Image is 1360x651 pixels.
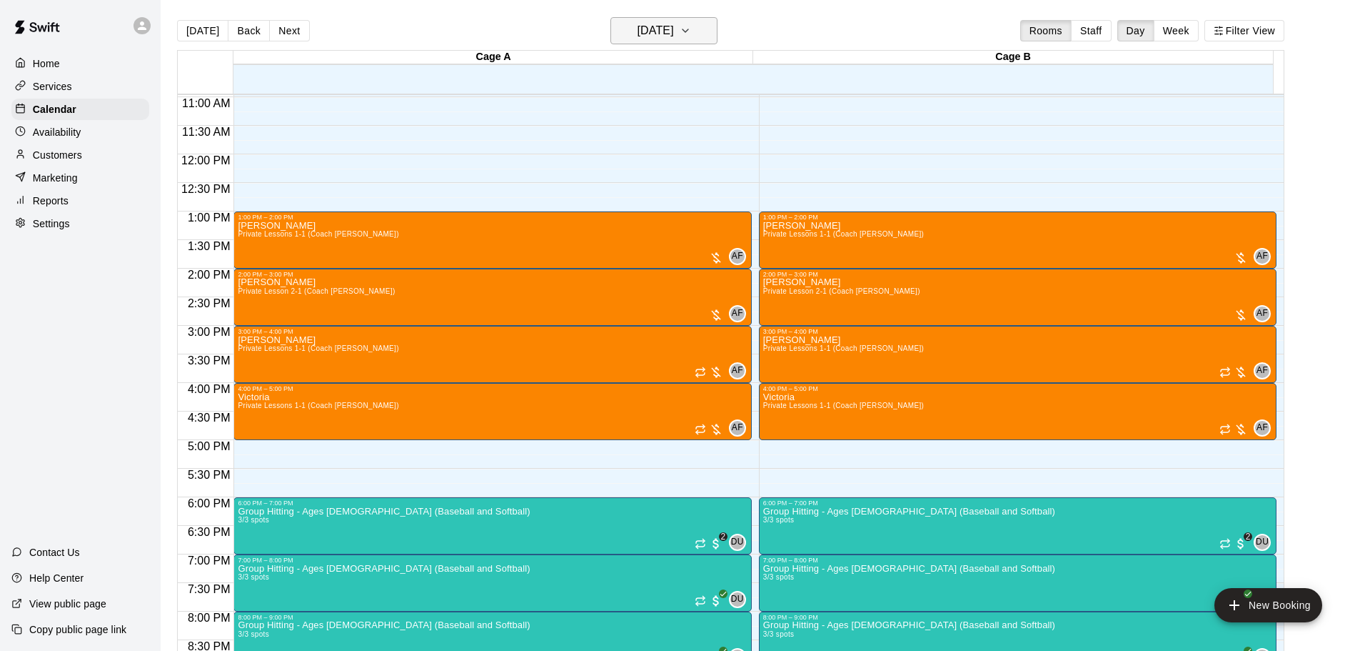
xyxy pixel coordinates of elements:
[735,305,746,322] span: Andy Fernandez
[759,383,1276,440] div: 4:00 PM – 5:00 PM: Victoria
[233,212,751,269] div: 1:00 PM – 2:00 PM: Adelinne Jjemba
[184,412,234,424] span: 4:30 PM
[233,555,751,612] div: 7:00 PM – 8:00 PM: Group Hitting - Ages 7 -10 (Baseball and Softball)
[729,534,746,551] div: David Uribes
[238,385,747,392] div: 4:00 PM – 5:00 PM
[731,592,744,607] span: DU
[763,573,795,581] span: 3/3 spots filled
[731,535,744,550] span: DU
[178,97,234,109] span: 11:00 AM
[729,248,746,265] div: Andy Fernandez
[238,328,747,335] div: 3:00 PM – 4:00 PM
[33,79,72,94] p: Services
[1117,20,1154,41] button: Day
[1234,537,1248,551] span: 2 / 3 customers have paid
[759,555,1276,612] div: 7:00 PM – 8:00 PM: Group Hitting - Ages 7 -10 (Baseball and Softball)
[11,76,149,97] a: Services
[729,591,746,608] div: David Uribes
[29,571,84,585] p: Help Center
[184,469,234,481] span: 5:30 PM
[1219,424,1231,435] span: Recurring event
[1256,307,1268,321] span: AF
[1259,305,1271,322] span: Andy Fernandez
[763,287,920,295] span: Private Lesson 2-1 (Coach [PERSON_NAME])
[735,419,746,437] span: Andy Fernandez
[33,125,81,139] p: Availability
[33,217,70,231] p: Settings
[1259,248,1271,265] span: Andy Fernandez
[178,154,233,167] span: 12:00 PM
[1259,419,1271,437] span: Andy Fernandez
[233,326,751,383] div: 3:00 PM – 4:00 PM: Ethan
[184,212,234,224] span: 1:00 PM
[759,326,1276,383] div: 3:00 PM – 4:00 PM: Ethan
[709,594,723,608] span: All customers have paid
[33,102,76,116] p: Calendar
[184,297,234,309] span: 2:30 PM
[763,344,924,352] span: Private Lessons 1-1 (Coach [PERSON_NAME])
[763,516,795,524] span: 3/3 spots filled
[763,214,1272,221] div: 1:00 PM – 2:00 PM
[1256,364,1268,378] span: AF
[1254,419,1271,437] div: Andy Fernandez
[763,500,1272,507] div: 6:00 PM – 7:00 PM
[753,51,1273,64] div: Cage B
[184,354,234,367] span: 3:30 PM
[1219,538,1231,550] span: Recurring event
[184,526,234,538] span: 6:30 PM
[695,367,706,378] span: Recurring event
[759,212,1276,269] div: 1:00 PM – 2:00 PM: Adelinne Jjemba
[763,402,924,409] span: Private Lessons 1-1 (Coach [PERSON_NAME])
[11,213,149,234] div: Settings
[735,362,746,379] span: Andy Fernandez
[184,440,234,452] span: 5:00 PM
[1154,20,1199,41] button: Week
[269,20,309,41] button: Next
[184,583,234,595] span: 7:30 PM
[709,537,723,551] span: 2 / 3 customers have paid
[184,240,234,252] span: 1:30 PM
[33,171,78,185] p: Marketing
[178,183,233,195] span: 12:30 PM
[33,56,60,71] p: Home
[1219,367,1231,378] span: Recurring event
[238,344,398,352] span: Private Lessons 1-1 (Coach [PERSON_NAME])
[238,230,398,238] span: Private Lessons 1-1 (Coach [PERSON_NAME])
[184,383,234,395] span: 4:00 PM
[729,362,746,379] div: Andy Fernandez
[11,99,149,120] div: Calendar
[11,167,149,189] a: Marketing
[719,532,727,541] span: 2
[1256,421,1268,435] span: AF
[184,497,234,510] span: 6:00 PM
[238,557,747,564] div: 7:00 PM – 8:00 PM
[11,190,149,212] div: Reports
[759,269,1276,326] div: 2:00 PM – 3:00 PM: Oliver Bronk
[1204,20,1284,41] button: Filter View
[1254,248,1271,265] div: Andy Fernandez
[763,557,1272,564] div: 7:00 PM – 8:00 PM
[177,20,228,41] button: [DATE]
[238,214,747,221] div: 1:00 PM – 2:00 PM
[1244,532,1252,541] span: 2
[11,53,149,74] a: Home
[29,622,126,637] p: Copy public page link
[233,497,751,555] div: 6:00 PM – 7:00 PM: Group Hitting - Ages 7 -10 (Baseball and Softball)
[1234,594,1248,608] span: All customers have paid
[1020,20,1072,41] button: Rooms
[238,630,269,638] span: 3/3 spots filled
[763,271,1272,278] div: 2:00 PM – 3:00 PM
[735,591,746,608] span: David Uribes
[732,307,743,321] span: AF
[729,305,746,322] div: Andy Fernandez
[184,612,234,624] span: 8:00 PM
[1259,362,1271,379] span: Andy Fernandez
[11,121,149,143] a: Availability
[763,230,924,238] span: Private Lessons 1-1 (Coach [PERSON_NAME])
[33,194,69,208] p: Reports
[1256,535,1269,550] span: DU
[1254,534,1271,551] div: David Uribes
[11,144,149,166] a: Customers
